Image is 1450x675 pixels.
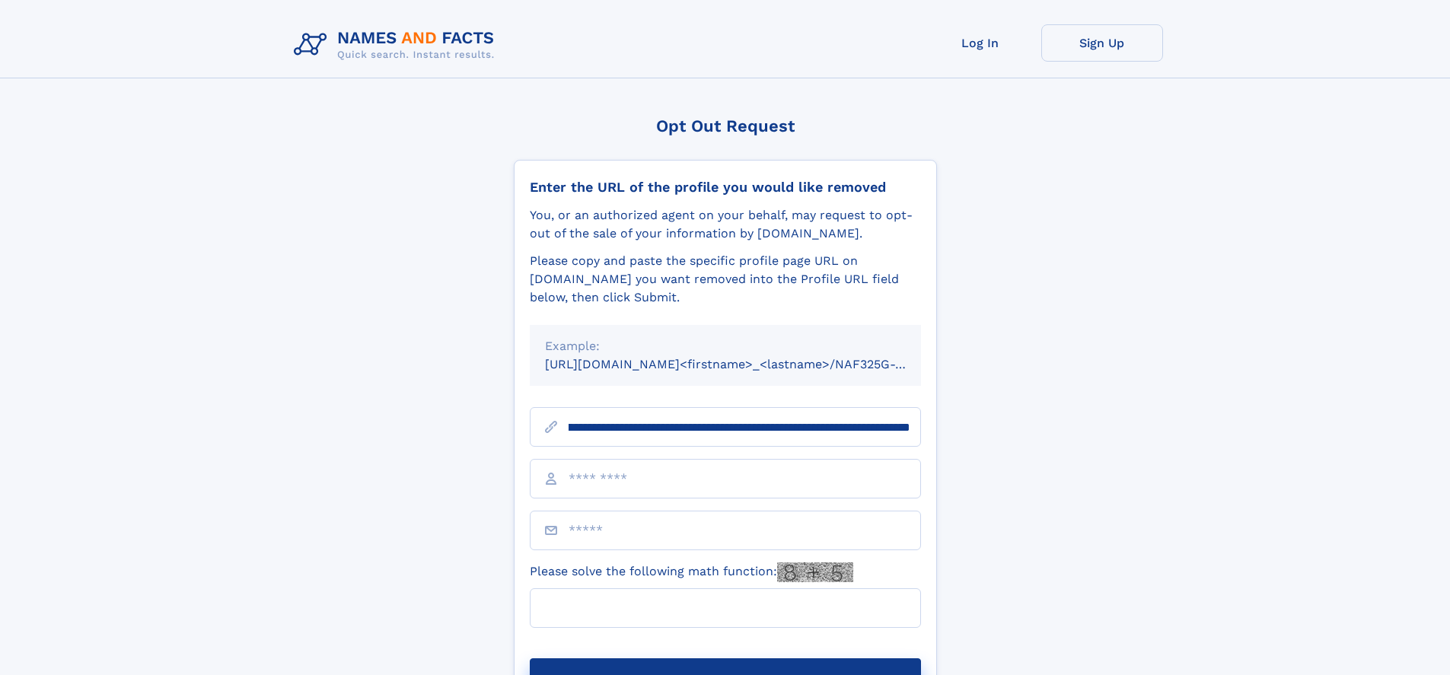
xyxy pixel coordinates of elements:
[545,357,950,371] small: [URL][DOMAIN_NAME]<firstname>_<lastname>/NAF325G-xxxxxxxx
[919,24,1041,62] a: Log In
[288,24,507,65] img: Logo Names and Facts
[530,252,921,307] div: Please copy and paste the specific profile page URL on [DOMAIN_NAME] you want removed into the Pr...
[530,562,853,582] label: Please solve the following math function:
[545,337,906,355] div: Example:
[1041,24,1163,62] a: Sign Up
[530,206,921,243] div: You, or an authorized agent on your behalf, may request to opt-out of the sale of your informatio...
[514,116,937,135] div: Opt Out Request
[530,179,921,196] div: Enter the URL of the profile you would like removed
